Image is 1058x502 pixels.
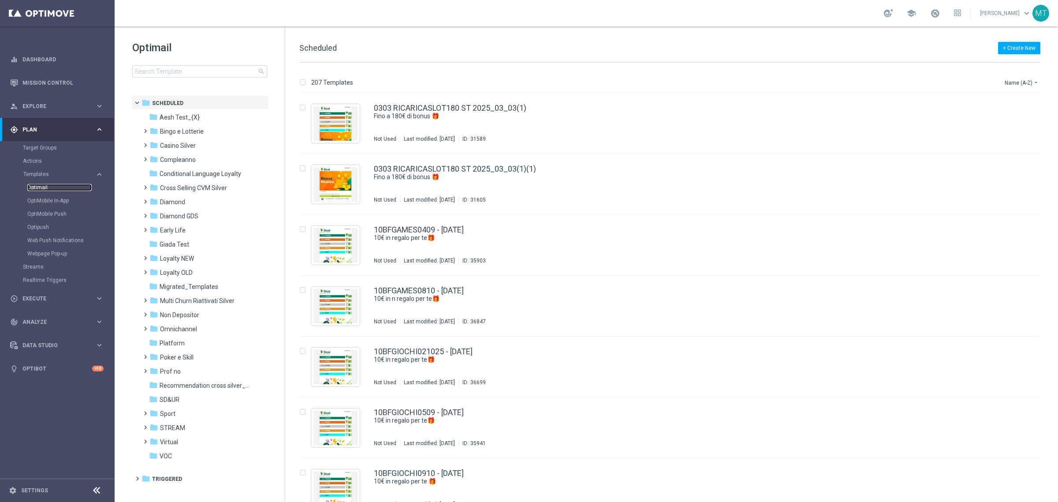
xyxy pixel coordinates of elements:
[470,135,486,142] div: 31589
[374,440,396,447] div: Not Used
[10,79,104,86] div: Mission Control
[10,295,18,303] i: play_circle_outline
[10,126,95,134] div: Plan
[10,102,95,110] div: Explore
[160,283,218,291] span: Migrated_Templates
[10,357,104,380] div: Optibot
[10,365,104,372] div: lightbulb Optibot +10
[149,437,158,446] i: folder
[374,196,396,203] div: Not Used
[132,65,267,78] input: Search Template
[470,440,486,447] div: 35941
[160,184,227,192] span: Cross Selling CVM Silver
[22,357,92,380] a: Optibot
[374,477,982,486] a: 10€ in regalo per te 🎁
[149,197,158,206] i: folder
[458,379,486,386] div: ID:
[374,112,1002,120] div: Fino a 180€ di bonus 🎁​
[160,396,179,404] span: SD&UR
[10,126,104,133] button: gps_fixed Plan keyboard_arrow_right
[906,8,916,18] span: school
[149,310,158,319] i: folder
[149,211,158,220] i: folder
[374,416,982,425] a: 10€ in regalo per te🎁
[22,127,95,132] span: Plan
[27,181,114,194] div: Optimail
[374,348,473,356] a: 10BFGIOCHI021025 - [DATE]
[374,416,1002,425] div: 10€ in regalo per te🎁
[23,263,92,270] a: Streams
[374,356,1002,364] div: 10€ in regalo per te🎁
[149,324,158,333] i: folder
[313,350,358,384] img: 36699.jpeg
[27,234,114,247] div: Web Push Notifications
[23,171,104,178] button: Templates keyboard_arrow_right
[291,93,1056,154] div: Press SPACE to select this row.
[10,102,18,110] i: person_search
[374,173,982,181] a: Fino a 180€ di bonus 🎁​
[160,311,199,319] span: Non Depositor
[23,277,92,284] a: Realtime Triggers
[160,226,186,234] span: Early Life
[149,169,158,178] i: folder
[27,237,92,244] a: Web Push Notifications
[1004,77,1040,88] button: Name (A-Z)arrow_drop_down
[10,295,104,302] div: play_circle_outline Execute keyboard_arrow_right
[95,294,104,303] i: keyboard_arrow_right
[27,221,114,234] div: Optipush
[374,135,396,142] div: Not Used
[22,71,104,94] a: Mission Control
[149,112,158,121] i: folder
[160,127,204,135] span: Bingo e Lotterie
[470,318,486,325] div: 36847
[22,343,95,348] span: Data Studio
[160,297,235,305] span: Multi Churn Riattivati Silver
[142,474,150,483] i: folder
[27,194,114,207] div: OptiMobile In-App
[10,342,104,349] button: Data Studio keyboard_arrow_right
[10,103,104,110] button: person_search Explore keyboard_arrow_right
[374,226,464,234] a: 10BFGAMES0409 - [DATE]
[458,440,486,447] div: ID:
[23,260,114,273] div: Streams
[470,196,486,203] div: 31605
[10,71,104,94] div: Mission Control
[374,295,982,303] a: 10€ in n regalo per te🎁
[10,318,18,326] i: track_changes
[22,104,95,109] span: Explore
[95,102,104,110] i: keyboard_arrow_right
[149,127,158,135] i: folder
[10,318,104,326] button: track_changes Analyze keyboard_arrow_right
[23,168,114,260] div: Templates
[10,48,104,71] div: Dashboard
[374,173,1002,181] div: Fino a 180€ di bonus 🎁​
[458,135,486,142] div: ID:
[374,112,982,120] a: Fino a 180€ di bonus 🎁​
[95,341,104,349] i: keyboard_arrow_right
[291,154,1056,215] div: Press SPACE to select this row.
[400,196,458,203] div: Last modified: [DATE]
[374,469,464,477] a: 10BFGIOCHI0910 - [DATE]
[149,282,158,291] i: folder
[374,356,982,364] a: 10€ in regalo per te🎁
[23,154,114,168] div: Actions
[458,318,486,325] div: ID:
[160,424,185,432] span: STREAM
[27,250,92,257] a: Webpage Pop-up
[291,215,1056,276] div: Press SPACE to select this row.
[23,273,114,287] div: Realtime Triggers
[313,167,358,202] img: 31605.jpeg
[149,338,158,347] i: folder
[979,7,1032,20] a: [PERSON_NAME]keyboard_arrow_down
[374,234,1002,242] div: 10€ in regalo per te🎁
[95,125,104,134] i: keyboard_arrow_right
[374,257,396,264] div: Not Used
[21,488,48,493] a: Settings
[160,367,181,375] span: Prof no
[27,197,92,204] a: OptiMobile In-App
[149,352,158,361] i: folder
[149,381,158,390] i: folder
